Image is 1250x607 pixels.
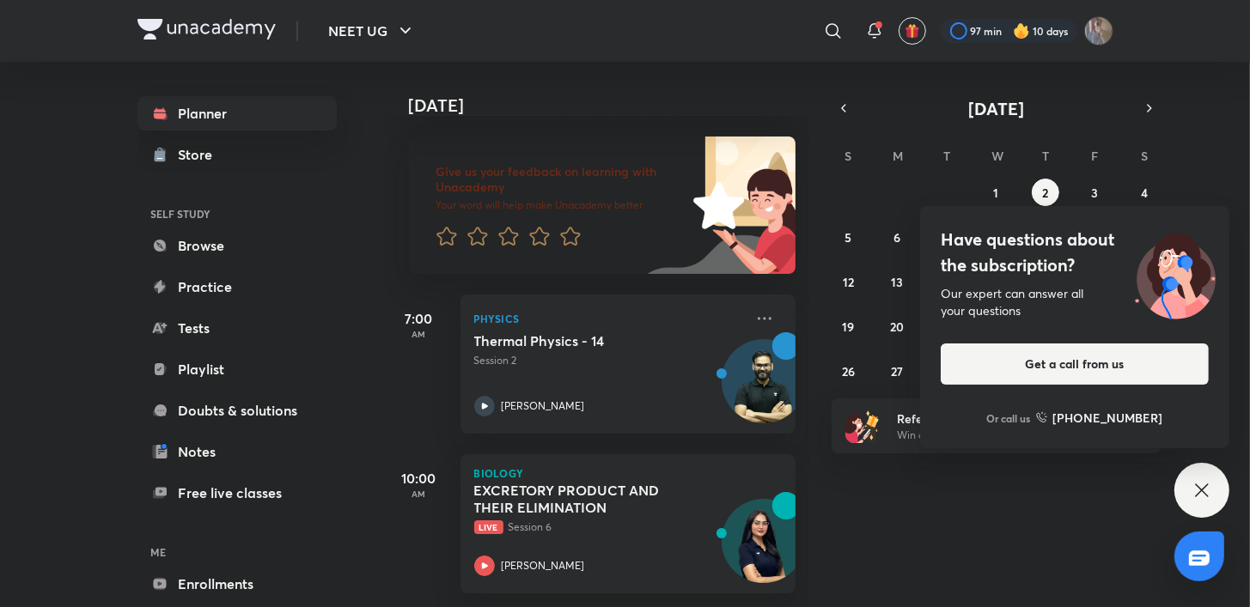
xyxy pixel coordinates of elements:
[502,558,585,574] p: [PERSON_NAME]
[941,227,1209,278] h4: Have questions about the subscription?
[723,349,805,431] img: Avatar
[894,229,901,246] abbr: October 6, 2025
[474,353,744,368] p: Session 2
[137,311,337,345] a: Tests
[943,148,950,164] abbr: Tuesday
[474,332,688,349] h5: Thermal Physics - 14
[385,489,454,499] p: AM
[474,308,744,329] p: Physics
[1042,185,1048,201] abbr: October 2, 2025
[474,468,782,478] p: Biology
[436,164,687,195] h6: Give us your feedback on learning with Unacademy
[1091,185,1098,201] abbr: October 3, 2025
[319,14,426,48] button: NEET UG
[982,179,1009,206] button: October 1, 2025
[137,567,337,601] a: Enrollments
[1042,148,1049,164] abbr: Thursday
[1141,185,1148,201] abbr: October 4, 2025
[884,223,912,251] button: October 6, 2025
[137,476,337,510] a: Free live classes
[1032,179,1059,206] button: October 2, 2025
[897,428,1108,443] p: Win a laptop, vouchers & more
[899,17,926,45] button: avatar
[891,319,905,335] abbr: October 20, 2025
[1091,148,1098,164] abbr: Friday
[385,468,454,489] h5: 10:00
[137,137,337,172] a: Store
[502,398,585,414] p: [PERSON_NAME]
[941,285,1209,319] div: Our expert can answer all your questions
[1084,16,1113,46] img: shubhanshu yadav
[843,274,854,290] abbr: October 12, 2025
[723,508,805,591] img: Avatar
[409,95,813,116] h4: [DATE]
[987,410,1031,426] p: Or call us
[385,308,454,329] h5: 7:00
[179,144,223,165] div: Store
[137,393,337,428] a: Doubts & solutions
[137,19,276,39] img: Company Logo
[1036,409,1163,427] a: [PHONE_NUMBER]
[905,23,920,39] img: avatar
[897,410,1108,428] h6: Refer friends
[1013,22,1030,39] img: streak
[436,198,687,212] p: Your word will help make Unacademy better
[845,409,880,443] img: referral
[1121,227,1229,319] img: ttu_illustration_new.svg
[892,363,904,379] abbr: October 27, 2025
[893,148,904,164] abbr: Monday
[993,185,998,201] abbr: October 1, 2025
[834,313,862,340] button: October 19, 2025
[834,357,862,385] button: October 26, 2025
[884,357,912,385] button: October 27, 2025
[842,363,855,379] abbr: October 26, 2025
[991,148,1003,164] abbr: Wednesday
[1081,179,1108,206] button: October 3, 2025
[474,482,688,516] h5: EXCRETORY PRODUCT AND THEIR ELIMINATION
[884,313,912,340] button: October 20, 2025
[845,148,851,164] abbr: Sunday
[884,268,912,295] button: October 13, 2025
[941,343,1209,385] button: Get a call from us
[137,19,276,44] a: Company Logo
[842,319,854,335] abbr: October 19, 2025
[474,520,503,534] span: Live
[385,329,454,339] p: AM
[635,137,796,274] img: feedback_image
[1131,179,1158,206] button: October 4, 2025
[856,96,1137,120] button: [DATE]
[834,268,862,295] button: October 12, 2025
[892,274,904,290] abbr: October 13, 2025
[137,199,337,228] h6: SELF STUDY
[137,228,337,263] a: Browse
[1053,409,1163,427] h6: [PHONE_NUMBER]
[137,434,337,469] a: Notes
[474,519,744,535] p: Session 6
[1141,148,1148,164] abbr: Saturday
[968,97,1024,120] span: [DATE]
[137,96,337,131] a: Planner
[834,223,862,251] button: October 5, 2025
[845,229,851,246] abbr: October 5, 2025
[137,537,337,567] h6: ME
[137,352,337,386] a: Playlist
[137,270,337,304] a: Practice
